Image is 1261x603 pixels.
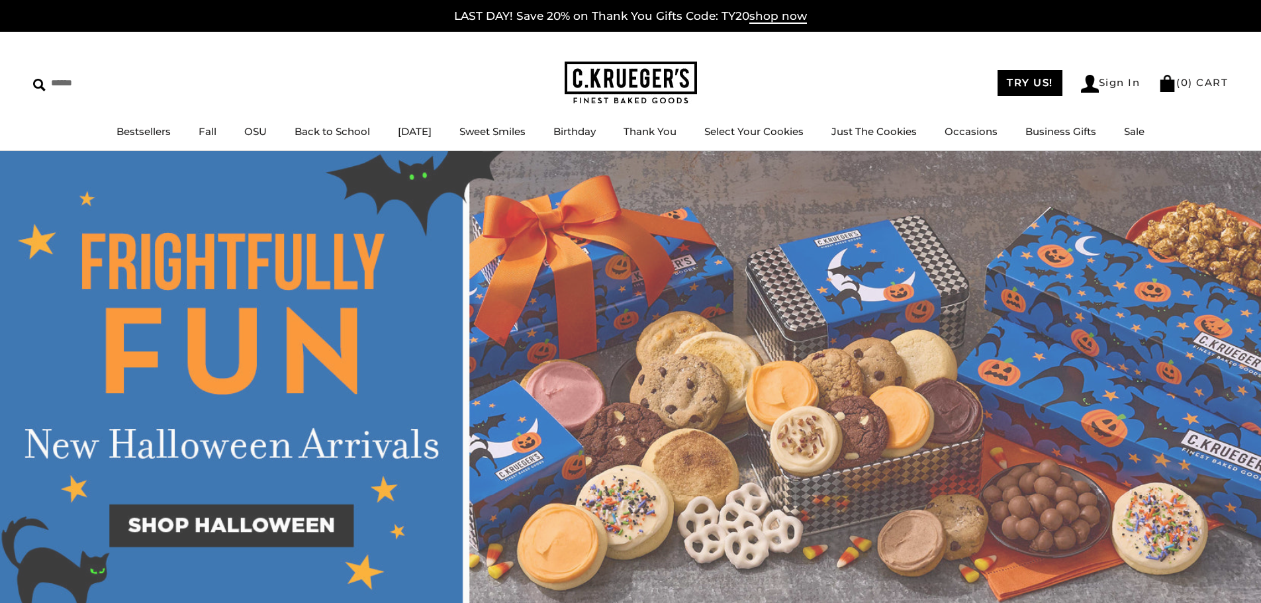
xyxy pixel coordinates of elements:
[565,62,697,105] img: C.KRUEGER'S
[704,125,804,138] a: Select Your Cookies
[295,125,370,138] a: Back to School
[454,9,807,24] a: LAST DAY! Save 20% on Thank You Gifts Code: TY20shop now
[1158,76,1228,89] a: (0) CART
[1124,125,1144,138] a: Sale
[998,70,1062,96] a: TRY US!
[459,125,526,138] a: Sweet Smiles
[624,125,677,138] a: Thank You
[117,125,171,138] a: Bestsellers
[1181,76,1189,89] span: 0
[199,125,216,138] a: Fall
[553,125,596,138] a: Birthday
[1158,75,1176,92] img: Bag
[945,125,998,138] a: Occasions
[33,73,191,93] input: Search
[244,125,267,138] a: OSU
[1081,75,1099,93] img: Account
[1025,125,1096,138] a: Business Gifts
[398,125,432,138] a: [DATE]
[749,9,807,24] span: shop now
[1081,75,1141,93] a: Sign In
[33,79,46,91] img: Search
[831,125,917,138] a: Just The Cookies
